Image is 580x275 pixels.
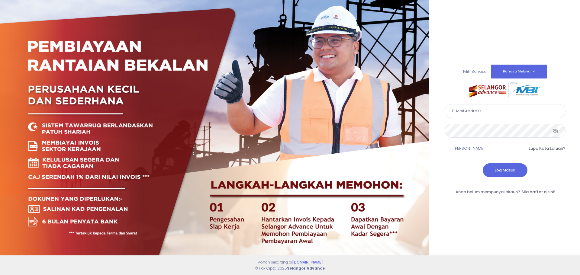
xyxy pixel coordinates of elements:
span: Mohon sekarang di © Hak Cipta 2025 . [255,260,325,271]
a: [DOMAIN_NAME] [292,260,323,265]
input: E-Mail Address [445,104,565,118]
span: Anda belum mempunyai akaun? [456,189,520,195]
a: Lupa Kata Laluan? [529,145,565,152]
button: Bahasa Melayu [491,65,547,78]
img: selangor-advance.png [469,82,541,98]
strong: Selangor Advance [287,266,325,271]
label: [PERSON_NAME] [454,145,485,152]
button: Log Masuk [483,163,527,177]
a: Sila daftar disini! [521,189,555,195]
span: Pilih Bahasa: [463,69,487,74]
